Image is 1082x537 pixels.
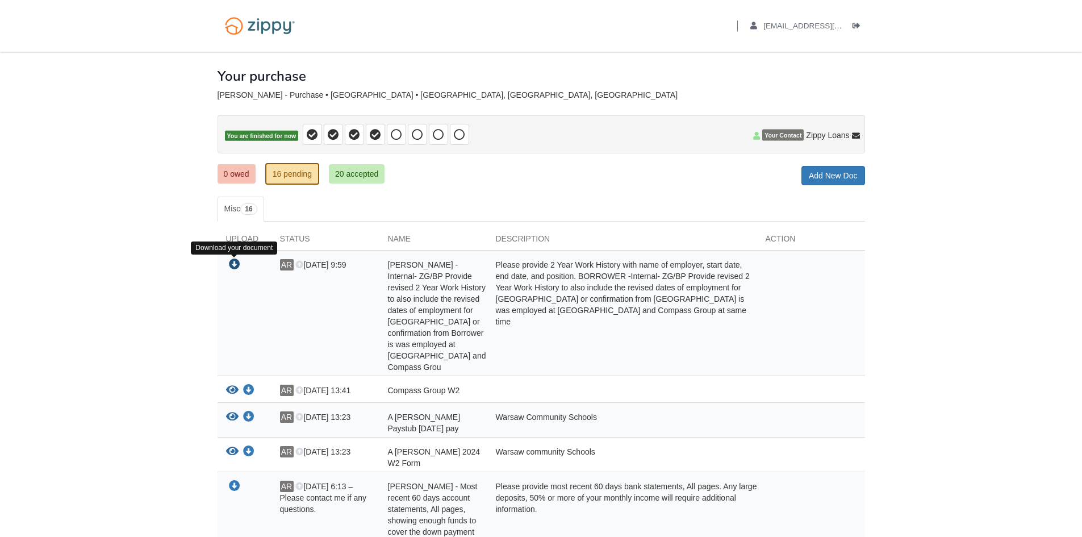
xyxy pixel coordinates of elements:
[280,259,294,270] span: AR
[329,164,385,184] a: 20 accepted
[295,260,346,269] span: [DATE] 9:59
[487,259,757,373] div: Please provide 2 Year Work History with name of employer, start date, end date, and position. BOR...
[226,411,239,423] button: View A Richards Paystub 1.2.25 pay
[280,481,294,492] span: AR
[388,260,486,372] span: [PERSON_NAME] -Internal- ZG/BP Provide revised 2 Year Work History to also include the revised da...
[265,163,319,185] a: 16 pending
[243,448,254,457] a: Download A Richards 2024 W2 Form
[226,385,239,397] button: View Compass Group W2
[218,197,264,222] a: Misc
[806,130,849,141] span: Zippy Loans
[218,233,271,250] div: Upload
[280,482,367,514] span: [DATE] 6:13 – Please contact me if any questions.
[226,446,239,458] button: View A Richards 2024 W2 Form
[757,233,865,250] div: Action
[271,233,379,250] div: Status
[243,413,254,422] a: Download A Richards Paystub 1.2.25 pay
[225,131,299,141] span: You are finished for now
[853,22,865,33] a: Log out
[229,260,240,269] a: Download Amanda Richards -Internal- ZG/BP Provide revised 2 Year Work History to also include the...
[379,233,487,250] div: Name
[388,482,478,536] span: [PERSON_NAME] - Most recent 60 days account statements, All pages, showing enough funds to cover ...
[218,90,865,100] div: [PERSON_NAME] - Purchase • [GEOGRAPHIC_DATA] • [GEOGRAPHIC_DATA], [GEOGRAPHIC_DATA], [GEOGRAPHIC_...
[295,413,350,422] span: [DATE] 13:23
[218,164,256,184] a: 0 owed
[229,482,240,491] a: Download Amanda Richards - Most recent 60 days account statements, All pages, showing enough fund...
[191,242,277,255] div: Download your document
[388,447,481,468] span: A [PERSON_NAME] 2024 W2 Form
[487,411,757,434] div: Warsaw Community Schools
[280,411,294,423] span: AR
[218,11,302,40] img: Logo
[750,22,894,33] a: edit profile
[763,22,893,30] span: anrichards0515@gmail.com
[240,203,257,215] span: 16
[762,130,804,141] span: Your Contact
[295,386,350,395] span: [DATE] 13:41
[218,69,306,84] h1: Your purchase
[487,446,757,469] div: Warsaw community Schools
[280,446,294,457] span: AR
[487,233,757,250] div: Description
[388,386,460,395] span: Compass Group W2
[388,413,461,433] span: A [PERSON_NAME] Paystub [DATE] pay
[243,386,254,396] a: Download Compass Group W2
[295,447,350,456] span: [DATE] 13:23
[280,385,294,396] span: AR
[801,166,865,185] a: Add New Doc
